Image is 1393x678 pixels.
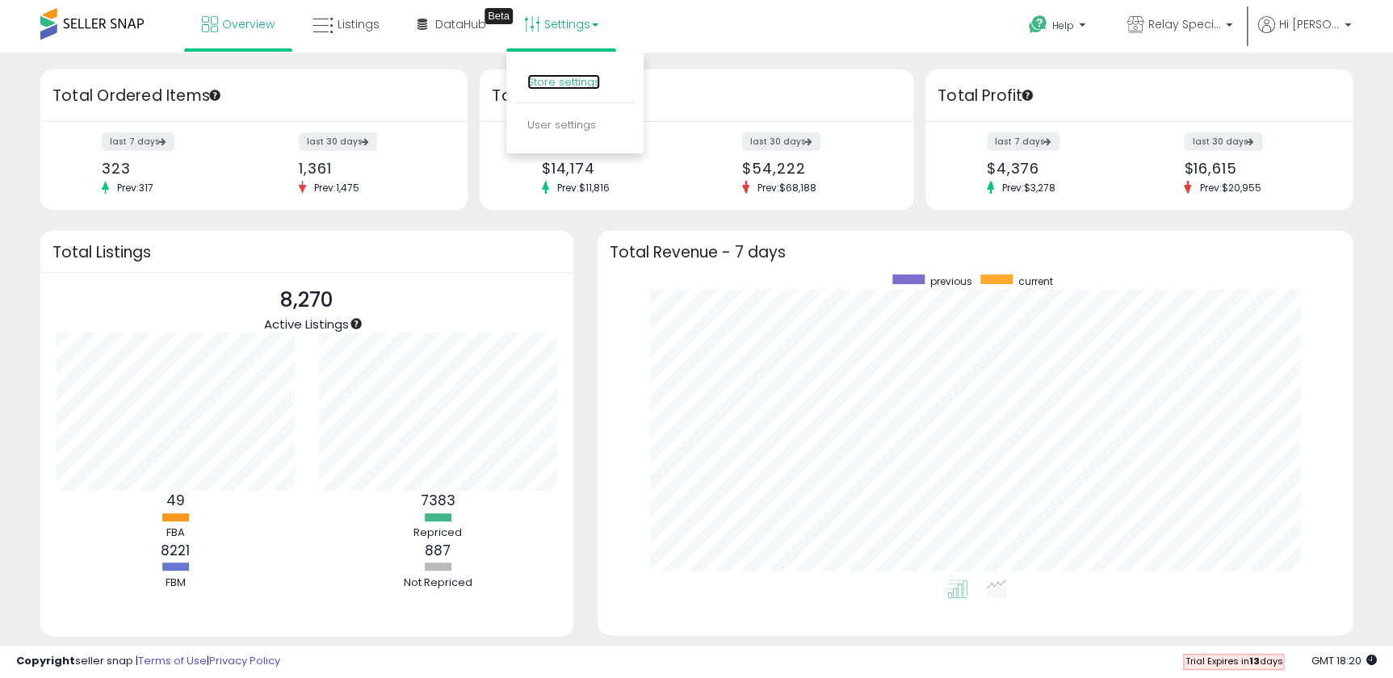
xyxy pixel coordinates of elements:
[52,85,455,107] h3: Total Ordered Items
[749,181,824,195] span: Prev: $68,188
[1191,181,1269,195] span: Prev: $20,955
[338,16,380,32] span: Listings
[16,653,75,668] strong: Copyright
[1052,19,1074,32] span: Help
[1148,16,1221,32] span: Relay Specialties
[222,16,275,32] span: Overview
[1184,160,1324,177] div: $16,615
[549,181,618,195] span: Prev: $11,816
[742,132,820,151] label: last 30 days
[485,8,513,24] div: Tooltip anchor
[306,181,367,195] span: Prev: 1,475
[299,132,377,151] label: last 30 days
[987,160,1127,177] div: $4,376
[102,132,174,151] label: last 7 days
[349,316,363,331] div: Tooltip anchor
[987,132,1059,151] label: last 7 days
[299,160,439,177] div: 1,361
[1016,2,1101,52] a: Help
[1279,16,1340,32] span: Hi [PERSON_NAME]
[492,85,901,107] h3: Total Revenue
[1258,16,1351,52] a: Hi [PERSON_NAME]
[264,316,349,333] span: Active Listings
[161,541,190,560] b: 8221
[1028,15,1048,35] i: Get Help
[166,491,185,510] b: 49
[127,575,224,591] div: FBM
[1018,274,1053,288] span: current
[435,16,486,32] span: DataHub
[1248,655,1259,668] b: 13
[1185,655,1282,668] span: Trial Expires in days
[208,88,222,103] div: Tooltip anchor
[109,181,162,195] span: Prev: 317
[527,117,596,132] a: User settings
[264,285,349,316] p: 8,270
[542,160,685,177] div: $14,174
[389,525,486,541] div: Repriced
[610,246,1341,258] h3: Total Revenue - 7 days
[930,274,972,288] span: previous
[1184,132,1262,151] label: last 30 days
[421,491,455,510] b: 7383
[138,653,207,668] a: Terms of Use
[52,246,561,258] h3: Total Listings
[1311,653,1377,668] span: 2025-10-10 18:20 GMT
[742,160,885,177] div: $54,222
[938,85,1341,107] h3: Total Profit
[127,525,224,541] div: FBA
[16,654,280,669] div: seller snap | |
[1020,88,1034,103] div: Tooltip anchor
[425,541,451,560] b: 887
[527,74,600,90] a: Store settings
[389,575,486,591] div: Not Repriced
[102,160,242,177] div: 323
[994,181,1064,195] span: Prev: $3,278
[209,653,280,668] a: Privacy Policy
